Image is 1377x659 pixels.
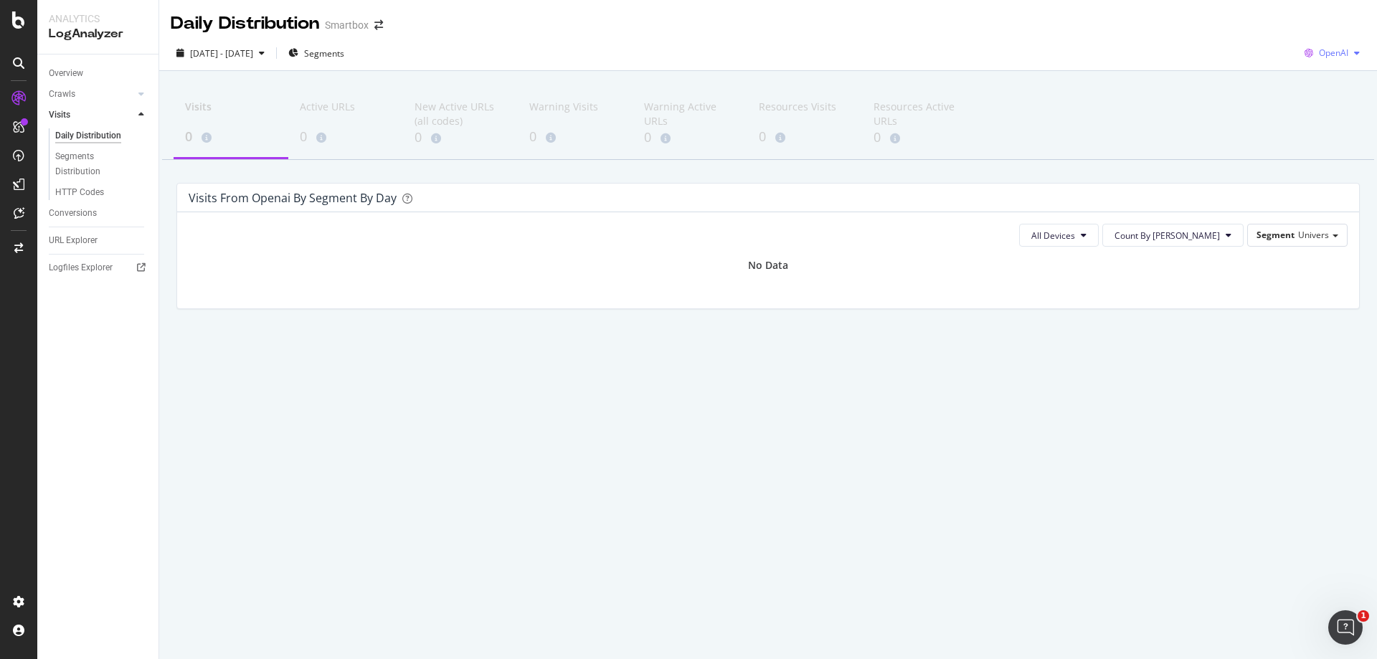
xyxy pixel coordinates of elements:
div: Conversions [49,206,97,221]
a: URL Explorer [49,233,148,248]
div: Warning Visits [529,100,621,127]
button: OpenAI [1299,42,1366,65]
div: Overview [49,66,83,81]
div: Resources Visits [759,100,851,127]
div: Logfiles Explorer [49,260,113,275]
div: 0 [874,128,965,147]
div: Daily Distribution [171,11,319,36]
div: Analytics [49,11,147,26]
span: Univers [1298,229,1329,241]
div: New Active URLs (all codes) [415,100,506,128]
div: 0 [300,128,392,146]
div: Visits [49,108,70,123]
a: Segments Distribution [55,149,148,179]
a: Conversions [49,206,148,221]
div: Daily Distribution [55,128,121,143]
a: Logfiles Explorer [49,260,148,275]
div: 0 [644,128,736,147]
span: [DATE] - [DATE] [190,47,253,60]
a: Crawls [49,87,134,102]
button: All Devices [1019,224,1099,247]
div: Warning Active URLs [644,100,736,128]
div: HTTP Codes [55,185,104,200]
button: Segments [283,42,350,65]
div: arrow-right-arrow-left [374,20,383,30]
div: Visits from openai by Segment by Day [189,191,397,205]
div: Smartbox [325,18,369,32]
div: Visits [185,100,277,127]
span: OpenAI [1319,47,1348,59]
div: 0 [759,128,851,146]
div: Segments Distribution [55,149,135,179]
button: [DATE] - [DATE] [171,42,270,65]
a: Visits [49,108,134,123]
div: Active URLs [300,100,392,127]
div: 0 [185,128,277,146]
span: Segment [1257,229,1295,241]
button: Count By [PERSON_NAME] [1102,224,1244,247]
span: Count By Day [1115,229,1220,242]
div: URL Explorer [49,233,98,248]
div: No Data [748,258,788,272]
span: 1 [1358,610,1369,622]
div: Crawls [49,87,75,102]
a: HTTP Codes [55,185,148,200]
div: Resources Active URLs [874,100,965,128]
span: All Devices [1031,229,1075,242]
a: Overview [49,66,148,81]
div: LogAnalyzer [49,26,147,42]
iframe: Intercom live chat [1328,610,1363,645]
span: Segments [304,47,344,60]
a: Daily Distribution [55,128,148,143]
div: 0 [529,128,621,146]
div: 0 [415,128,506,147]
